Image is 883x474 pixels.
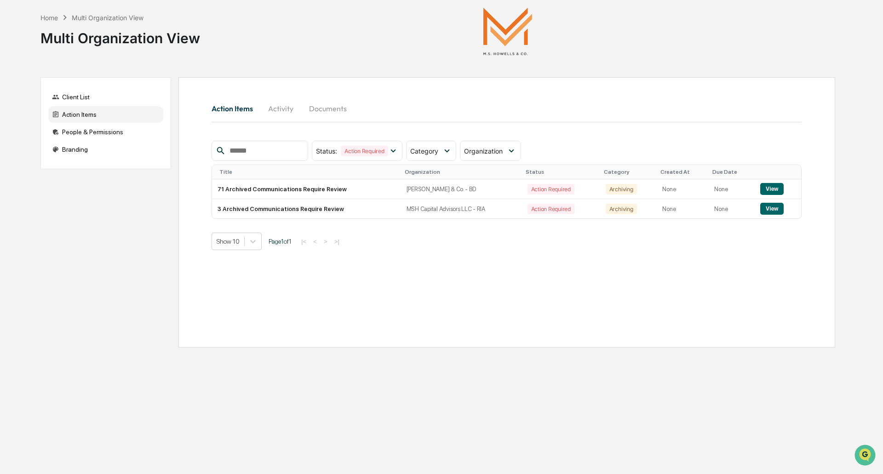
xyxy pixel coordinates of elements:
[410,147,438,155] span: Category
[92,156,111,163] span: Pylon
[321,238,330,246] button: >
[9,19,167,34] p: How can we help?
[854,444,878,468] iframe: Open customer support
[156,73,167,84] button: Start new chat
[760,183,784,195] button: View
[9,70,26,87] img: 1746055101610-c473b297-6a78-478c-a979-82029cc54cd1
[212,97,802,120] div: activity tabs
[48,89,163,105] div: Client List
[63,112,118,129] a: 🗄️Attestations
[604,169,654,175] div: Category
[332,238,342,246] button: >|
[709,179,755,199] td: None
[212,97,260,120] button: Action Items
[316,147,337,155] span: Status :
[341,146,388,156] div: Action Required
[528,204,574,214] div: Action Required
[405,169,518,175] div: Organization
[40,23,200,46] div: Multi Organization View
[606,204,637,214] div: Archiving
[9,134,17,142] div: 🔎
[298,238,309,246] button: |<
[401,179,522,199] td: [PERSON_NAME] & Co. - BD
[401,199,522,218] td: MSH Capital Advisors LLC - RIA
[6,130,62,146] a: 🔎Data Lookup
[76,116,114,125] span: Attestations
[40,14,58,22] div: Home
[310,238,320,246] button: <
[72,14,143,22] div: Multi Organization View
[9,117,17,124] div: 🖐️
[48,106,163,123] div: Action Items
[67,117,74,124] div: 🗄️
[526,169,596,175] div: Status
[212,179,401,199] td: 71 Archived Communications Require Review
[31,70,151,80] div: Start new chat
[18,116,59,125] span: Preclearance
[31,80,116,87] div: We're available if you need us!
[18,133,58,143] span: Data Lookup
[48,141,163,158] div: Branding
[606,184,637,194] div: Archiving
[219,169,397,175] div: Title
[464,147,503,155] span: Organization
[65,155,111,163] a: Powered byPylon
[302,97,354,120] button: Documents
[657,199,709,218] td: None
[48,124,163,140] div: People & Permissions
[260,97,302,120] button: Activity
[660,169,705,175] div: Created At
[462,7,554,55] img: M.S. Howells & Co.
[712,169,751,175] div: Due Date
[760,203,784,215] button: View
[528,184,574,194] div: Action Required
[657,179,709,199] td: None
[6,112,63,129] a: 🖐️Preclearance
[269,238,292,245] span: Page 1 of 1
[212,199,401,218] td: 3 Archived Communications Require Review
[709,199,755,218] td: None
